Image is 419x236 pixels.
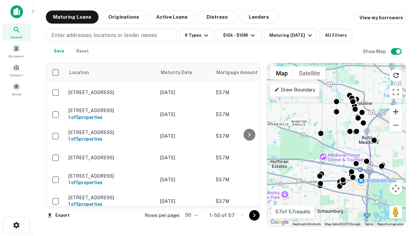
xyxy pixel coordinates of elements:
p: 57 of 57 results [275,208,310,216]
button: Maturing Loans [46,10,99,24]
a: Borrowers [2,42,31,60]
h6: 1 of 5 properties [68,135,154,143]
button: Zoom out [389,119,402,132]
span: Location [69,69,89,76]
p: [DATE] [160,89,209,96]
span: Borrowers [9,53,24,59]
h6: 1 of 5 properties [68,201,154,208]
div: Maturing [DATE] [269,31,314,39]
p: $3.7M [216,154,281,161]
a: Terms (opens in new tab) [364,222,373,226]
th: Mortgage Amount [212,63,284,82]
h6: 1 of 5 properties [68,179,154,186]
button: Enter addresses, locations or lender names [46,29,177,42]
p: [DATE] [160,154,209,161]
p: [DATE] [160,198,209,205]
a: Contacts [2,61,31,79]
h6: Show Map [363,48,387,55]
button: Show satellite imagery [293,67,326,80]
img: capitalize-icon.png [10,5,23,18]
p: [STREET_ADDRESS] [68,129,154,135]
button: Reload search area [389,69,403,82]
button: Toggle fullscreen view [389,86,402,99]
p: [STREET_ADDRESS] [68,108,154,113]
p: Enter addresses, locations or lender names [51,31,157,39]
button: Export [46,210,71,220]
p: $3.7M [216,111,281,118]
span: Mortgage Amount [216,69,266,76]
div: 0 0 [267,63,406,226]
h6: 1 of 5 properties [68,114,154,121]
p: [STREET_ADDRESS] [68,89,154,95]
p: 1–50 of 57 [209,211,235,219]
span: Search [10,34,22,40]
p: [DATE] [160,176,209,183]
button: All Filters [319,29,352,42]
button: Keyboard shortcuts [293,222,321,226]
a: Report a map error [377,222,404,226]
a: Open this area in Google Maps (opens a new window) [269,218,290,226]
button: Save your search to get updates of matches that match your search criteria. [48,45,69,58]
img: Google [269,218,290,226]
a: Search [2,23,31,41]
span: Map data ©2025 Google [325,222,360,226]
button: Active Loans [149,10,195,24]
p: $3.7M [216,132,281,140]
p: [STREET_ADDRESS] [68,173,154,179]
p: $3.7M [216,198,281,205]
span: Maturity Date [161,69,201,76]
button: $10k - $10M [216,29,262,42]
button: Lenders [239,10,279,24]
button: Reset [72,45,93,58]
iframe: Chat Widget [386,163,419,194]
p: [DATE] [160,111,209,118]
p: $3.7M [216,89,281,96]
button: 9 Types [179,29,213,42]
a: View my borrowers [354,12,406,24]
span: Saved [12,91,21,97]
p: [STREET_ADDRESS] [68,155,154,161]
button: Distress [197,10,237,24]
p: Draw Boundary [274,86,315,94]
p: Rows per page: [145,211,180,219]
p: [STREET_ADDRESS] [68,195,154,201]
p: $3.7M [216,176,281,183]
th: Maturity Date [157,63,212,82]
span: Contacts [10,72,23,78]
button: Drag Pegman onto the map to open Street View [389,206,402,219]
button: Show street map [270,67,293,80]
th: Location [65,63,157,82]
button: Zoom in [389,105,402,118]
button: Originations [101,10,146,24]
button: Go to next page [249,210,260,221]
button: Maturing [DATE] [264,29,317,42]
a: Saved [2,80,31,98]
p: [DATE] [160,132,209,140]
div: 50 [183,210,199,220]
